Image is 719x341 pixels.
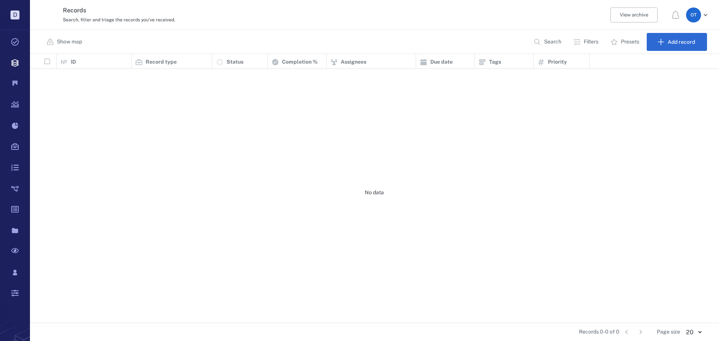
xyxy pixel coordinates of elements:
[606,33,645,51] button: Presets
[341,58,366,66] p: Assignees
[584,38,598,46] p: Filters
[579,328,619,336] span: Records 0-0 of 0
[657,328,680,336] span: Page size
[686,7,710,22] button: OT
[30,69,719,317] div: No data
[63,6,490,15] h3: Records
[548,58,567,66] p: Priority
[63,17,175,22] span: Search, filter and triage the records you've received.
[10,10,19,19] p: D
[42,33,88,51] button: Show map
[680,328,707,337] div: 20
[529,33,567,51] button: Search
[686,7,701,22] div: O T
[146,58,177,66] p: Record type
[621,38,639,46] p: Presets
[489,58,501,66] p: Tags
[610,7,658,22] button: View archive
[430,58,453,66] p: Due date
[647,33,707,51] button: Add record
[544,38,561,46] p: Search
[282,58,318,66] p: Completion %
[71,58,76,66] p: ID
[569,33,604,51] button: Filters
[227,58,243,66] p: Status
[57,38,82,46] p: Show map
[619,326,648,338] nav: pagination navigation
